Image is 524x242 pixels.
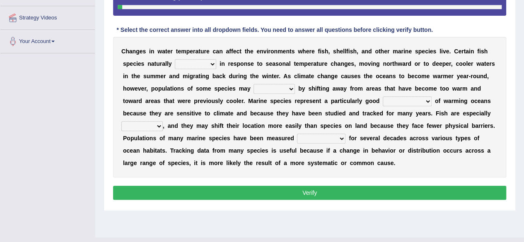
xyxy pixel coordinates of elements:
b: o [270,48,274,55]
b: s [291,48,295,55]
b: c [425,48,428,55]
b: l [466,60,468,67]
b: , [354,60,356,67]
b: n [274,48,278,55]
b: w [476,60,481,67]
b: e [233,48,236,55]
b: e [334,73,338,79]
b: s [321,48,325,55]
b: u [232,73,236,79]
b: y [169,60,172,67]
b: r [471,73,473,79]
b: p [418,48,422,55]
b: s [492,60,495,67]
b: n [383,60,386,67]
b: a [361,48,365,55]
b: o [414,60,418,67]
a: Strategy Videos [0,6,95,27]
b: m [181,48,186,55]
b: r [164,73,166,79]
b: e [311,73,314,79]
b: e [408,48,412,55]
b: h [484,48,488,55]
b: r [170,48,172,55]
b: a [216,48,219,55]
b: c [133,60,136,67]
b: e [426,73,430,79]
b: o [279,60,283,67]
b: p [186,48,190,55]
b: a [324,73,327,79]
b: e [140,48,143,55]
b: s [481,48,484,55]
b: r [160,60,162,67]
b: s [350,48,353,55]
b: n [202,73,206,79]
b: n [480,73,484,79]
b: c [219,73,222,79]
b: e [354,73,357,79]
b: i [266,73,268,79]
b: u [200,48,204,55]
b: d [176,73,180,79]
b: u [476,73,480,79]
b: n [405,48,409,55]
b: l [289,60,291,67]
b: f [346,48,348,55]
b: i [320,48,321,55]
b: n [268,73,272,79]
b: r [322,60,324,67]
b: , [328,48,330,55]
b: s [123,60,126,67]
b: t [272,73,274,79]
b: h [336,48,340,55]
b: s [234,60,237,67]
b: u [318,60,322,67]
b: n [147,60,151,67]
b: e [439,60,442,67]
b: a [226,48,229,55]
b: e [256,48,260,55]
b: m [443,73,448,79]
b: n [240,73,244,79]
b: f [229,48,231,55]
b: e [458,48,461,55]
b: o [386,60,390,67]
b: c [236,48,239,55]
b: o [240,60,244,67]
b: a [402,60,406,67]
a: Your Account [0,30,95,50]
b: n [282,60,286,67]
b: b [408,73,411,79]
b: t [399,73,401,79]
b: s [266,60,269,67]
b: n [365,48,368,55]
b: r [401,48,403,55]
b: e [448,73,451,79]
b: s [275,60,279,67]
b: e [446,60,449,67]
b: n [471,48,474,55]
div: * Select the correct answer into all dropdown fields. You need to answer all questions before cli... [113,26,436,35]
b: e [436,60,439,67]
b: . [279,73,280,79]
b: t [294,60,296,67]
b: n [260,48,263,55]
b: h [366,73,369,79]
b: e [486,60,489,67]
b: i [479,48,481,55]
b: r [466,73,468,79]
b: i [267,48,268,55]
b: v [263,48,267,55]
b: m [278,48,283,55]
b: l [167,60,169,67]
b: a [151,60,155,67]
b: h [302,48,306,55]
b: r [390,60,392,67]
b: t [364,73,366,79]
b: n [132,48,136,55]
b: r [471,60,473,67]
b: s [433,48,436,55]
b: c [456,60,459,67]
b: i [123,73,125,79]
